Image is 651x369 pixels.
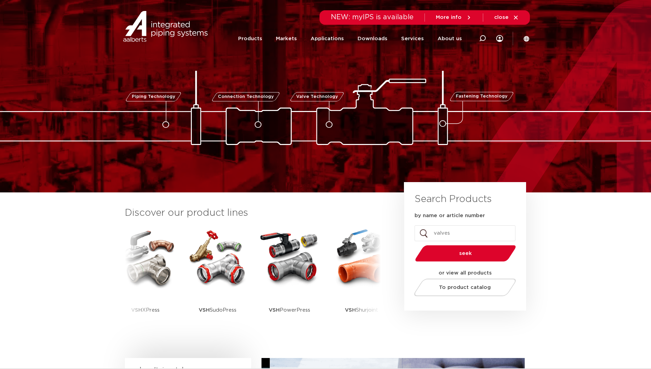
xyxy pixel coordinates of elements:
font: About us [438,36,462,41]
a: Products [238,25,262,52]
nav: Menu [238,25,462,52]
label: by name or article number [415,212,485,219]
a: VSHXPress [115,227,176,332]
h3: Discover our product lines [125,206,381,220]
span: Valve Technology [296,94,338,99]
a: Markets [276,25,297,52]
strong: VSH [345,307,356,313]
span: More info [436,15,462,20]
span: Connection Technology [218,94,274,99]
a: Applications [311,25,344,52]
input: seek [415,225,515,241]
span: To product catalog [439,285,491,290]
h3: Search Products [415,192,492,206]
span: close [494,15,509,20]
span: Fastening Technology [456,94,508,99]
a: More info [436,14,472,21]
button: seek [412,245,519,262]
a: VSHSudoPress [187,227,248,332]
span: seek [433,251,498,256]
font: Services [401,36,424,41]
font: Downloads [358,36,387,41]
strong: or view all products [439,270,492,276]
a: VSHShurjoint [331,227,393,332]
font: PowerPress [269,307,310,313]
a: close [494,14,519,21]
a: VSHPowerPress [259,227,321,332]
font: Shurjoint [345,307,378,313]
span: Piping Technology [132,94,175,99]
a: To product catalog [412,279,518,296]
strong: VSH [199,307,210,313]
strong: VSH [269,307,280,313]
font: XPress [131,307,160,313]
font: SudoPress [199,307,236,313]
strong: VSH [131,307,142,313]
span: NEW: myIPS is available [331,14,414,21]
